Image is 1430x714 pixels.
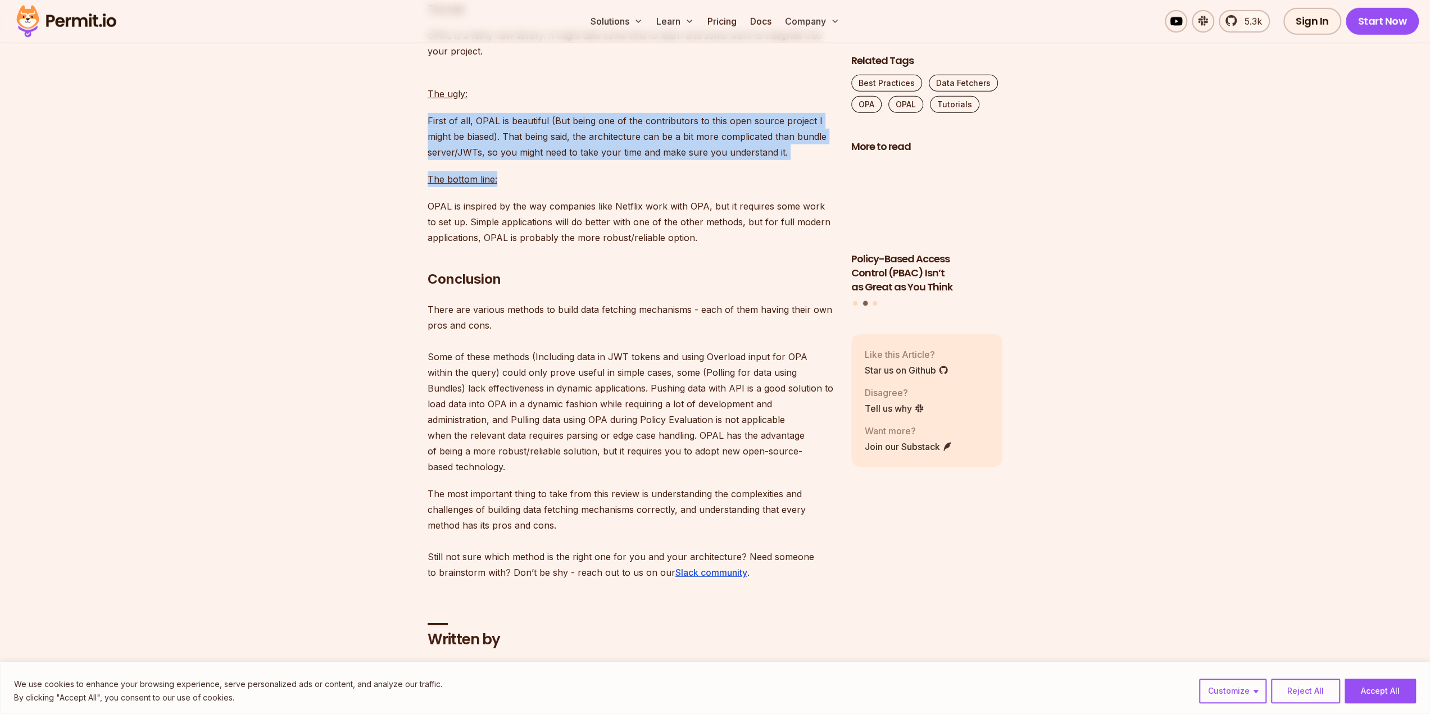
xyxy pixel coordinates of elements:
[1219,10,1270,33] a: 5.3k
[851,75,922,92] a: Best Practices
[865,386,924,399] p: Disagree?
[780,10,844,33] button: Company
[873,301,877,306] button: Go to slide 3
[1283,8,1341,35] a: Sign In
[1345,679,1416,703] button: Accept All
[851,140,1003,154] h2: More to read
[428,630,833,650] h2: Written by
[428,486,833,580] p: The most important thing to take from this review is understanding the complexities and challenge...
[428,174,497,185] u: The bottom line:
[428,198,833,245] p: OPAL is inspired by the way companies like Netflix work with OPA, but it requires some work to se...
[851,54,1003,68] h2: Related Tags
[675,567,747,578] a: Slack community
[652,10,698,33] button: Learn
[1271,679,1340,703] button: Reject All
[851,161,1003,308] div: Posts
[888,96,923,113] a: OPAL
[428,88,467,99] u: The ugly:
[1346,8,1419,35] a: Start Now
[862,301,868,306] button: Go to slide 2
[865,348,948,361] p: Like this Article?
[865,424,952,438] p: Want more?
[865,440,952,453] a: Join our Substack
[14,677,442,691] p: We use cookies to enhance your browsing experience, serve personalized ads or content, and analyz...
[865,363,948,377] a: Star us on Github
[586,10,647,33] button: Solutions
[428,113,833,160] p: First of all, OPAL is beautiful (But being one of the contributors to this open source project I ...
[746,10,776,33] a: Docs
[11,2,121,40] img: Permit logo
[851,161,1003,246] img: Policy-Based Access Control (PBAC) Isn’t as Great as You Think
[703,10,741,33] a: Pricing
[929,75,998,92] a: Data Fetchers
[14,691,442,704] p: By clicking "Accept All", you consent to our use of cookies.
[851,252,1003,294] h3: Policy-Based Access Control (PBAC) Isn’t as Great as You Think
[428,302,833,475] p: There are various methods to build data fetching mechanisms - each of them having their own pros ...
[930,96,979,113] a: Tutorials
[851,96,882,113] a: OPA
[428,225,833,288] h2: Conclusion
[1199,679,1266,703] button: Customize
[851,161,1003,294] li: 2 of 3
[428,28,833,59] p: OPAL is a fairly new library. It might take some time to learn and some work to integrate into yo...
[1238,15,1262,28] span: 5.3k
[853,301,857,306] button: Go to slide 1
[865,402,924,415] a: Tell us why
